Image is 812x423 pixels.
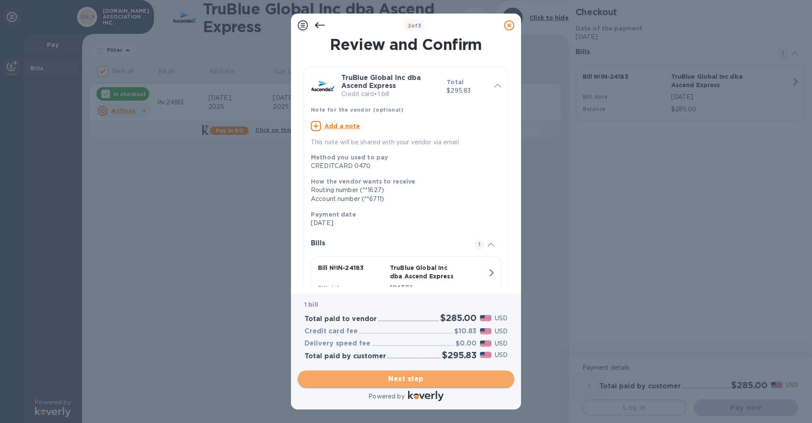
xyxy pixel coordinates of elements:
h3: Bills [311,239,464,247]
b: Payment date [311,211,356,218]
div: CREDITCARD 0470 [311,162,494,170]
p: Credit card • 1 bill [341,90,440,99]
b: 1 bill [304,301,318,308]
b: Total [447,79,464,85]
img: USD [480,315,491,321]
img: USD [480,328,491,334]
span: 2 [408,22,411,29]
div: TruBlue Global Inc dba Ascend ExpressCredit card•1 billTotal$295.83Note for the vendor (optional)... [311,74,501,147]
img: USD [480,341,491,346]
p: Powered by [368,392,404,401]
span: 1 [474,239,484,250]
p: USD [495,351,507,360]
p: This note will be shared with your vendor via email [311,138,501,147]
b: How the vendor wants to receive [311,178,416,185]
p: $295.83 [447,86,488,95]
h2: $285.00 [440,313,477,323]
img: Logo [408,391,444,401]
div: Account number (**6711) [311,195,494,203]
h3: $0.00 [455,340,477,348]
b: of 3 [408,22,422,29]
h3: Delivery speed fee [304,340,370,348]
h3: Total paid by customer [304,352,386,360]
button: Next step [298,371,514,387]
p: USD [495,327,507,336]
p: Bill № IN-24183 [318,264,387,272]
h2: $295.83 [442,350,477,360]
h3: Credit card fee [304,327,358,335]
b: Bill date [318,285,343,291]
p: USD [495,339,507,348]
h3: $10.83 [454,327,477,335]
b: Note for the vendor (optional) [311,107,403,113]
div: Routing number (**1627) [311,186,494,195]
img: USD [480,352,491,358]
u: Add a note [324,123,360,129]
span: Next step [304,374,507,384]
h3: Total paid to vendor [304,315,377,323]
b: TruBlue Global Inc dba Ascend Express [341,74,421,90]
b: Method you used to pay [311,154,388,161]
p: [DATE] [311,219,494,228]
p: [DATE] [390,284,487,293]
button: Bill №IN-24183TruBlue Global Inc dba Ascend ExpressBill date[DATE] [311,256,501,312]
p: TruBlue Global Inc dba Ascend Express [390,264,458,280]
h1: Review and Confirm [302,36,510,53]
p: USD [495,314,507,323]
